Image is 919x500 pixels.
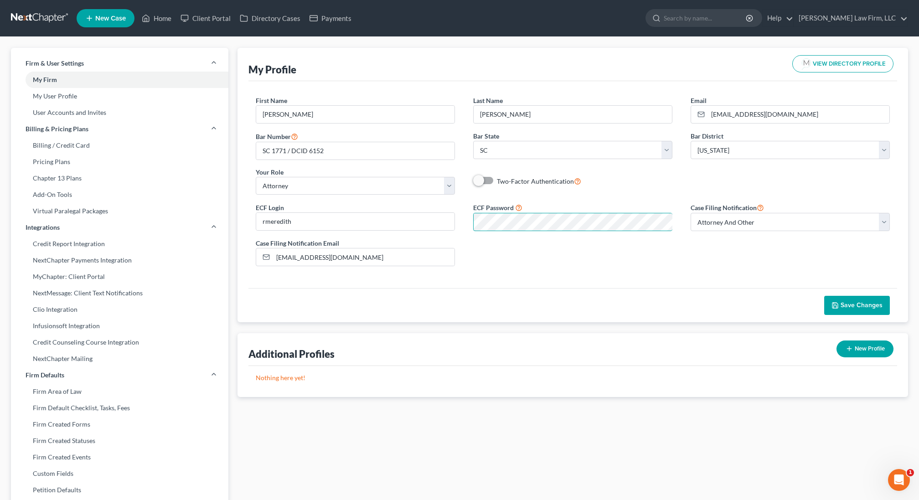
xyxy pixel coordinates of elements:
button: VIEW DIRECTORY PROFILE [792,55,893,72]
span: New Case [95,15,126,22]
a: Pricing Plans [11,154,228,170]
a: NextChapter Mailing [11,351,228,367]
a: NextChapter Payments Integration [11,252,228,268]
a: Billing & Pricing Plans [11,121,228,137]
input: Enter notification email.. [273,248,454,266]
a: Clio Integration [11,301,228,318]
label: Case Filing Notification Email [256,238,339,248]
input: Enter ecf login... [256,213,454,230]
a: Payments [305,10,356,26]
a: My User Profile [11,88,228,104]
a: Firm Default Checklist, Tasks, Fees [11,400,228,416]
a: MyChapter: Client Portal [11,268,228,285]
a: Infusionsoft Integration [11,318,228,334]
label: Bar District [691,131,723,141]
span: Firm Defaults [26,371,64,380]
label: Case Filing Notification [691,202,764,213]
span: Last Name [473,97,503,104]
a: Billing / Credit Card [11,137,228,154]
span: Billing & Pricing Plans [26,124,88,134]
input: Enter first name... [256,106,454,123]
a: Integrations [11,219,228,236]
a: Firm & User Settings [11,55,228,72]
a: Add-On Tools [11,186,228,203]
span: 1 [907,469,914,476]
a: Petition Defaults [11,482,228,498]
a: Credit Report Integration [11,236,228,252]
a: Chapter 13 Plans [11,170,228,186]
label: Bar Number [256,131,298,142]
input: Search by name... [664,10,747,26]
a: Directory Cases [235,10,305,26]
a: Firm Area of Law [11,383,228,400]
span: Firm & User Settings [26,59,84,68]
a: [PERSON_NAME] Law Firm, LLC [794,10,908,26]
a: Firm Defaults [11,367,228,383]
span: Email [691,97,707,104]
a: Credit Counseling Course Integration [11,334,228,351]
div: My Profile [248,63,296,76]
label: ECF Password [473,203,514,212]
label: Bar State [473,131,499,141]
a: Help [763,10,793,26]
div: Additional Profiles [248,347,335,361]
span: VIEW DIRECTORY PROFILE [813,61,886,67]
button: New Profile [836,340,893,357]
a: User Accounts and Invites [11,104,228,121]
span: Integrations [26,223,60,232]
iframe: Intercom live chat [888,469,910,491]
a: Firm Created Events [11,449,228,465]
input: Enter email... [708,106,889,123]
input: Enter last name... [474,106,672,123]
label: ECF Login [256,203,284,212]
a: Firm Created Forms [11,416,228,433]
input: # [256,142,454,160]
a: Home [137,10,176,26]
a: Virtual Paralegal Packages [11,203,228,219]
span: Your Role [256,168,284,176]
p: Nothing here yet! [256,373,890,382]
button: Save Changes [824,296,890,315]
a: My Firm [11,72,228,88]
img: modern-attorney-logo-488310dd42d0e56951fffe13e3ed90e038bc441dd813d23dff0c9337a977f38e.png [800,57,813,70]
span: Save Changes [841,301,883,309]
a: Firm Created Statuses [11,433,228,449]
a: Custom Fields [11,465,228,482]
span: First Name [256,97,287,104]
span: Two-Factor Authentication [497,177,574,185]
a: Client Portal [176,10,235,26]
a: NextMessage: Client Text Notifications [11,285,228,301]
